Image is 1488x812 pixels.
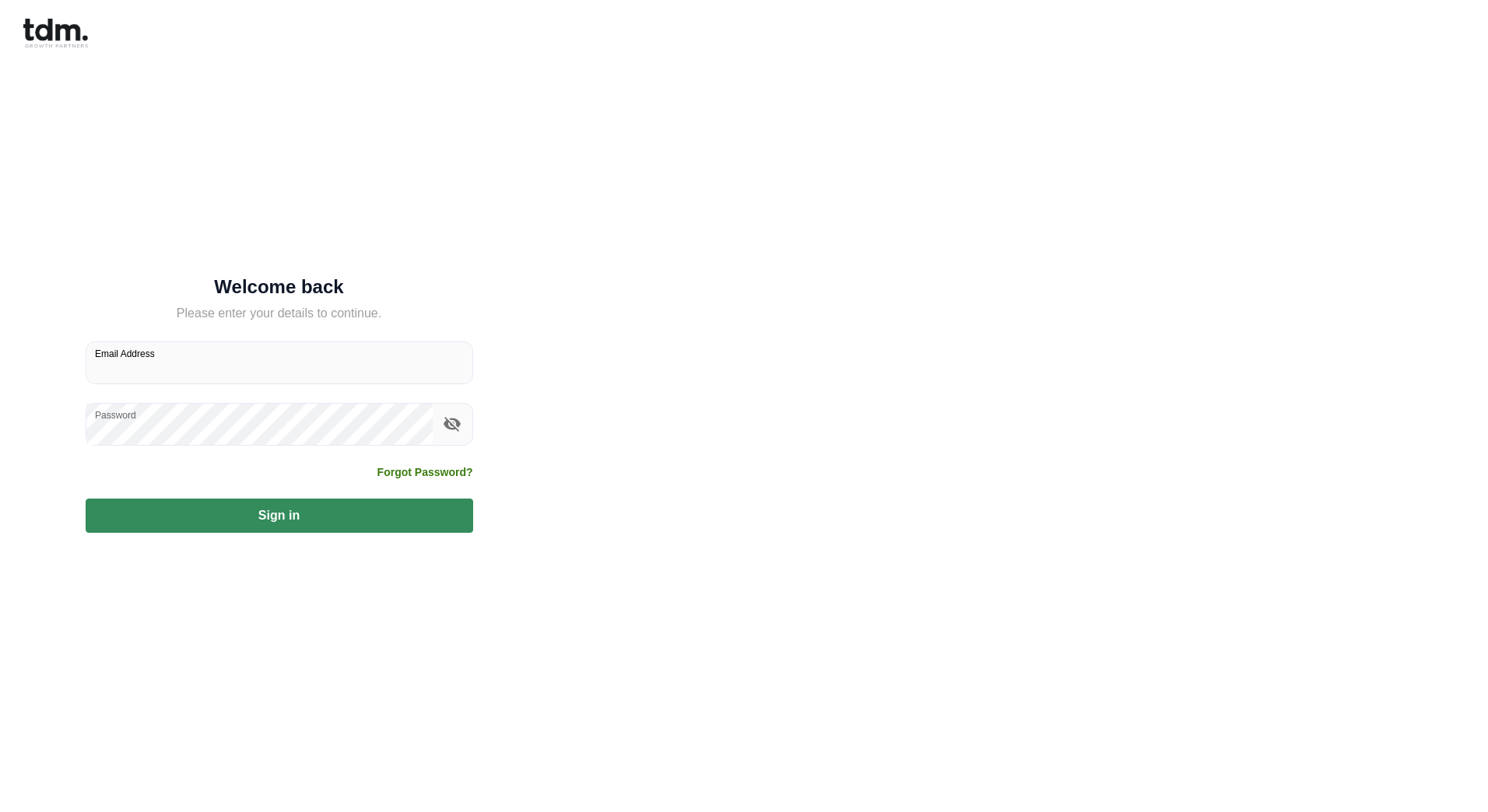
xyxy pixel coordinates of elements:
[86,499,473,533] button: Sign in
[95,408,136,422] label: Password
[377,464,473,480] a: Forgot Password?
[95,347,155,360] label: Email Address
[439,411,465,437] button: toggle password visibility
[86,279,473,295] h5: Welcome back
[86,304,473,323] h5: Please enter your details to continue.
